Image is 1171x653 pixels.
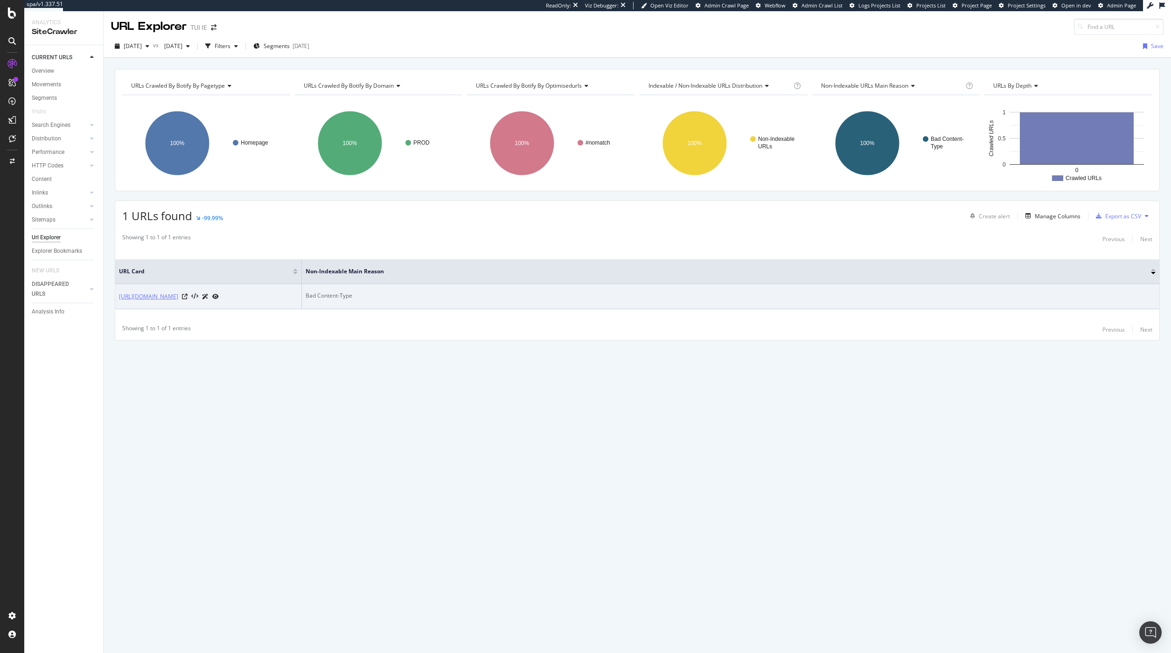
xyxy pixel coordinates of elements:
[293,42,309,50] div: [DATE]
[32,66,54,76] div: Overview
[1140,326,1152,333] div: Next
[306,292,1156,300] div: Bad Content-Type
[1105,212,1141,220] div: Export as CSV
[190,23,207,32] div: TUI IE
[32,215,56,225] div: Sitemaps
[32,27,96,37] div: SiteCrawler
[979,212,1010,220] div: Create alert
[966,208,1010,223] button: Create alert
[1107,2,1136,9] span: Admin Page
[215,42,230,50] div: Filters
[122,103,290,184] div: A chart.
[32,266,59,276] div: NEW URLS
[32,147,87,157] a: Performance
[647,78,792,93] h4: Indexable / Non-Indexable URLs Distribution
[687,140,702,146] text: 100%
[122,324,191,335] div: Showing 1 to 1 of 1 entries
[1003,109,1006,116] text: 1
[993,82,1032,90] span: URLs by Depth
[765,2,786,9] span: Webflow
[1066,175,1101,181] text: Crawled URLs
[1008,2,1046,9] span: Project Settings
[907,2,946,9] a: Projects List
[32,307,97,317] a: Analysis Info
[32,120,70,130] div: Search Engines
[111,39,153,54] button: [DATE]
[32,120,87,130] a: Search Engines
[32,53,87,63] a: CURRENT URLS
[1139,39,1164,54] button: Save
[119,267,291,276] span: URL Card
[170,140,185,146] text: 100%
[32,188,87,198] a: Inlinks
[640,103,808,184] svg: A chart.
[696,2,749,9] a: Admin Crawl Page
[1140,235,1152,243] div: Next
[295,103,463,184] svg: A chart.
[342,140,357,146] text: 100%
[1151,42,1164,50] div: Save
[1140,233,1152,244] button: Next
[802,2,843,9] span: Admin Crawl List
[160,42,182,50] span: 2025 Sep. 29th
[515,140,530,146] text: 100%
[1102,324,1125,335] button: Previous
[32,107,46,117] div: Visits
[32,80,97,90] a: Movements
[32,107,55,117] a: Visits
[119,292,178,301] a: [URL][DOMAIN_NAME]
[474,78,627,93] h4: URLs Crawled By Botify By optimisedurls
[32,93,57,103] div: Segments
[32,233,97,243] a: Url Explorer
[32,147,64,157] div: Performance
[191,293,198,300] button: View HTML Source
[704,2,749,9] span: Admin Crawl Page
[32,161,63,171] div: HTTP Codes
[641,2,689,9] a: Open Viz Editor
[585,139,610,146] text: #nomatch
[32,174,97,184] a: Content
[1098,2,1136,9] a: Admin Page
[211,24,216,31] div: arrow-right-arrow-left
[1092,208,1141,223] button: Export as CSV
[1074,19,1164,35] input: Find a URL
[32,134,87,144] a: Distribution
[793,2,843,9] a: Admin Crawl List
[32,161,87,171] a: HTTP Codes
[1003,161,1006,168] text: 0
[1102,235,1125,243] div: Previous
[546,2,571,9] div: ReadOnly:
[32,188,48,198] div: Inlinks
[1061,2,1091,9] span: Open in dev
[32,215,87,225] a: Sitemaps
[650,2,689,9] span: Open Viz Editor
[858,2,900,9] span: Logs Projects List
[202,292,209,301] a: AI Url Details
[756,2,786,9] a: Webflow
[819,78,964,93] h4: Non-Indexable URLs Main Reason
[1075,167,1079,174] text: 0
[476,82,582,90] span: URLs Crawled By Botify By optimisedurls
[467,103,635,184] div: A chart.
[32,307,64,317] div: Analysis Info
[1139,621,1162,644] div: Open Intercom Messenger
[32,246,82,256] div: Explorer Bookmarks
[812,103,980,184] svg: A chart.
[962,2,992,9] span: Project Page
[1022,210,1080,222] button: Manage Columns
[1102,326,1125,333] div: Previous
[129,78,282,93] h4: URLs Crawled By Botify By pagetype
[32,93,97,103] a: Segments
[32,66,97,76] a: Overview
[182,294,188,299] a: Visit Online Page
[984,103,1152,184] svg: A chart.
[32,134,61,144] div: Distribution
[122,233,191,244] div: Showing 1 to 1 of 1 entries
[860,140,874,146] text: 100%
[304,82,394,90] span: URLs Crawled By Botify By domain
[1102,233,1125,244] button: Previous
[916,2,946,9] span: Projects List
